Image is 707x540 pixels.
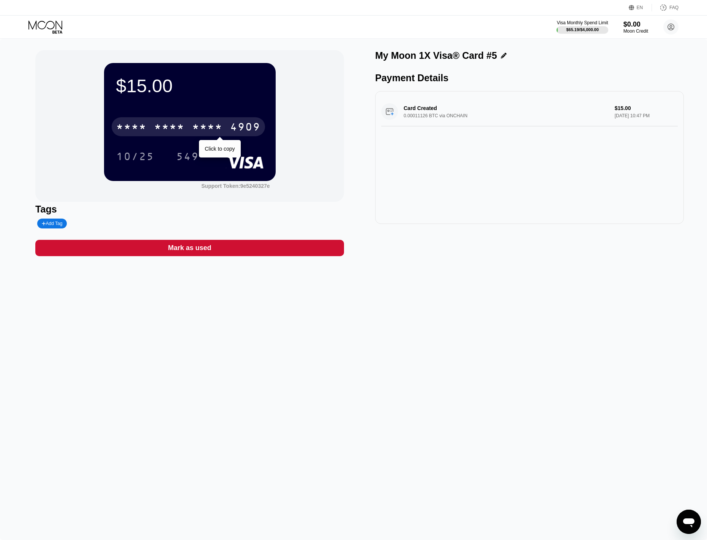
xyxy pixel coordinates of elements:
div: $0.00 [623,20,648,28]
div: 549 [170,147,205,166]
div: Support Token:9e5240327e [201,183,270,189]
div: Payment Details [375,72,684,83]
div: My Moon 1X Visa® Card #5 [375,50,497,61]
div: Mark as used [35,240,344,256]
div: Support Token: 9e5240327e [201,183,270,189]
div: $0.00Moon Credit [623,20,648,34]
div: $65.19 / $4,000.00 [566,27,599,32]
div: EN [629,4,652,11]
div: 549 [176,151,199,164]
div: Add Tag [37,219,67,228]
div: EN [637,5,643,10]
div: $15.00 [116,75,264,96]
div: FAQ [652,4,679,11]
div: Mark as used [168,244,211,252]
div: Visa Monthly Spend Limit$65.19/$4,000.00 [557,20,608,34]
div: Moon Credit [623,28,648,34]
div: Tags [35,204,344,215]
div: Add Tag [42,221,62,226]
div: Click to copy [205,146,235,152]
iframe: Button to launch messaging window [677,510,701,534]
div: 10/25 [110,147,160,166]
div: 4909 [230,122,260,134]
div: FAQ [669,5,679,10]
div: Visa Monthly Spend Limit [557,20,608,25]
div: 10/25 [116,151,154,164]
